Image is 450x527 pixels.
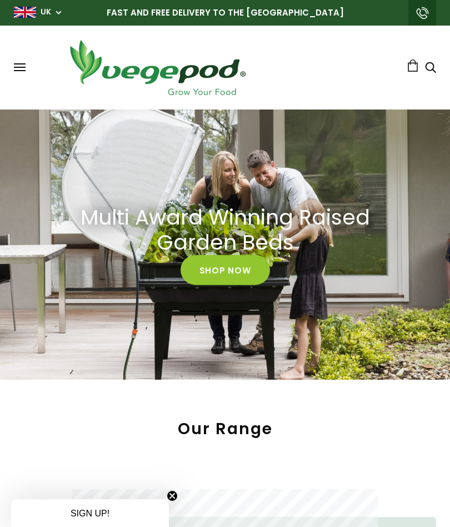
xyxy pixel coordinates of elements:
a: UK [41,7,51,18]
a: Multi Award Winning Raised Garden Beds [48,205,403,255]
div: SIGN UP!Close teaser [11,499,169,527]
span: SIGN UP! [71,509,109,518]
a: Search [425,63,436,74]
img: gb_large.png [14,7,36,18]
a: Shop Now [181,255,270,285]
button: Close teaser [167,490,178,501]
h2: Our Range [14,419,436,439]
img: Vegepod [60,37,254,98]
